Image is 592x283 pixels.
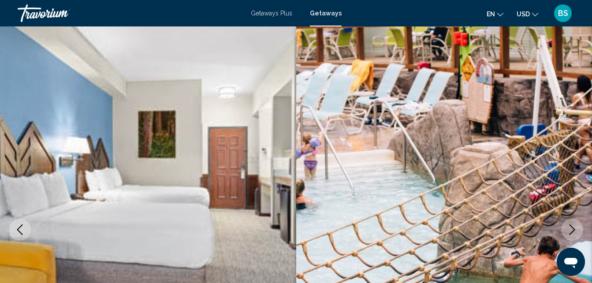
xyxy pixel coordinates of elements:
[557,248,585,276] iframe: Кнопка запуска окна обмена сообщениями
[517,7,538,20] button: Change currency
[561,219,583,241] button: Next image
[558,9,568,18] span: BS
[487,7,503,20] button: Change language
[517,11,530,18] span: USD
[251,10,292,17] a: Getaways Plus
[18,4,242,22] a: Travorium
[551,4,574,22] button: User Menu
[9,219,31,241] button: Previous image
[310,10,342,17] a: Getaways
[487,11,495,18] span: en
